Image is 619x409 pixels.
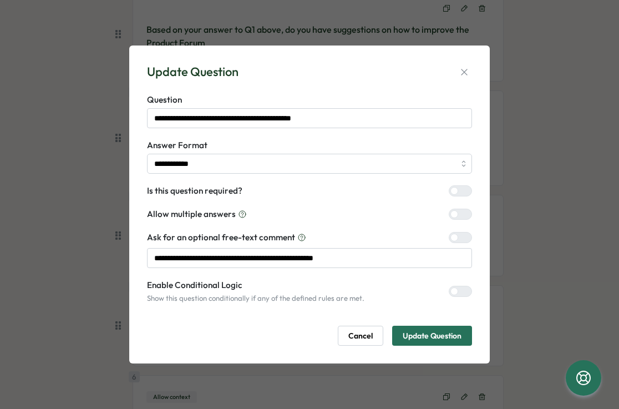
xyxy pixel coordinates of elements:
[338,326,383,346] button: Cancel
[392,326,472,346] button: Update Question
[147,208,236,220] span: Allow multiple answers
[147,294,364,304] p: Show this question conditionally if any of the defined rules are met.
[147,139,472,152] label: Answer Format
[147,63,239,80] div: Update Question
[348,326,373,345] span: Cancel
[147,94,472,106] label: Question
[147,231,295,244] span: Ask for an optional free-text comment
[147,185,242,197] label: Is this question required?
[147,279,364,291] label: Enable Conditional Logic
[403,326,461,345] span: Update Question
